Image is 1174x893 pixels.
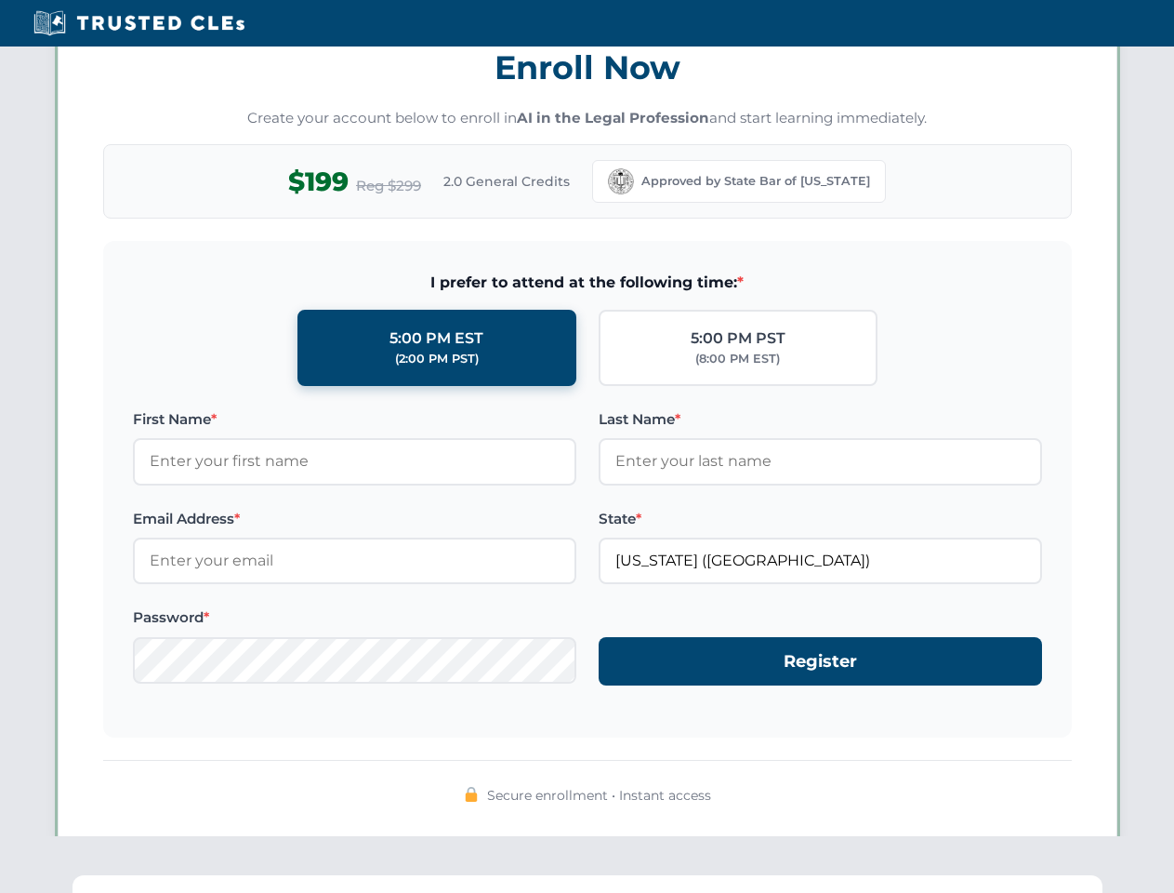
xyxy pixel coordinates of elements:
[28,9,250,37] img: Trusted CLEs
[133,438,576,485] input: Enter your first name
[288,161,349,203] span: $199
[103,38,1072,97] h3: Enroll Now
[464,787,479,802] img: 🔒
[599,438,1042,485] input: Enter your last name
[691,327,785,351] div: 5:00 PM PST
[133,271,1042,295] span: I prefer to attend at the following time:
[599,538,1042,584] input: California (CA)
[133,508,576,530] label: Email Address
[599,508,1042,530] label: State
[133,606,576,629] label: Password
[395,350,479,368] div: (2:00 PM PST)
[608,168,634,194] img: California Bar
[641,172,870,191] span: Approved by State Bar of [US_STATE]
[517,109,709,127] strong: AI in the Legal Profession
[103,108,1072,129] p: Create your account below to enroll in and start learning immediately.
[487,785,711,806] span: Secure enrollment • Instant access
[599,637,1042,686] button: Register
[599,408,1042,431] label: Last Name
[389,327,483,351] div: 5:00 PM EST
[695,350,780,368] div: (8:00 PM EST)
[133,538,576,584] input: Enter your email
[443,171,570,192] span: 2.0 General Credits
[133,408,576,431] label: First Name
[356,175,421,197] span: Reg $299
